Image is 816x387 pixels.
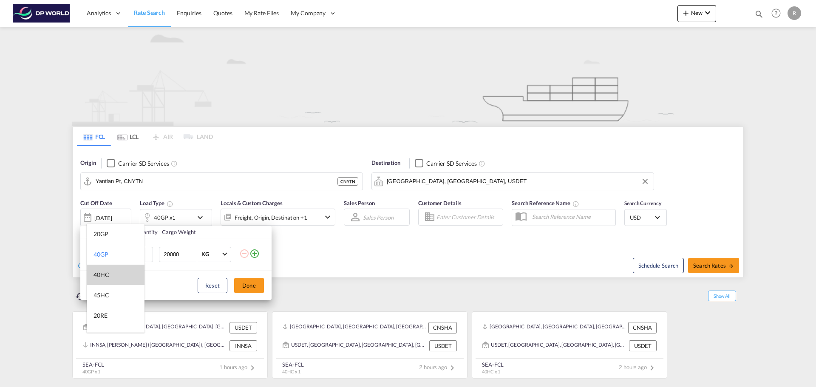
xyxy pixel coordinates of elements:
[93,230,108,238] div: 20GP
[93,271,109,279] div: 40HC
[93,250,108,259] div: 40GP
[93,291,109,299] div: 45HC
[93,332,108,340] div: 40RE
[93,311,108,320] div: 20RE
